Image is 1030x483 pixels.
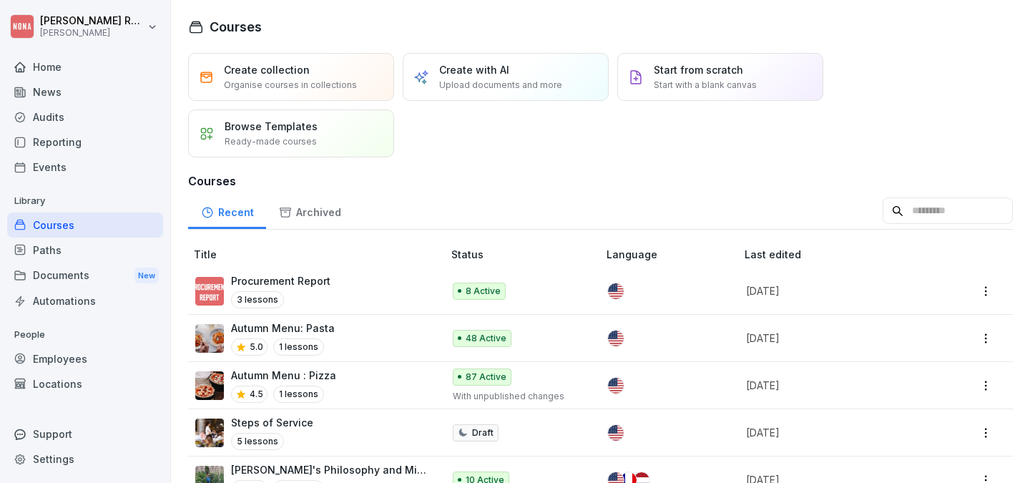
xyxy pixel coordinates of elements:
p: Library [7,190,163,213]
a: DocumentsNew [7,263,163,289]
p: Upload documents and more [439,79,562,92]
p: With unpublished changes [453,390,584,403]
p: People [7,323,163,346]
p: 1 lessons [273,338,324,356]
p: Title [194,247,446,262]
img: us.svg [608,378,624,394]
img: j62bydjegf2f324to4bu3bh0.png [195,277,224,306]
p: Status [451,247,601,262]
img: us.svg [608,331,624,346]
div: New [134,268,159,284]
div: Documents [7,263,163,289]
a: Settings [7,447,163,472]
p: Organise courses in collections [224,79,357,92]
img: us.svg [608,283,624,299]
p: [PERSON_NAME] Rondeux [40,15,144,27]
div: Support [7,421,163,447]
p: Ready-made courses [225,135,317,148]
a: Employees [7,346,163,371]
p: Autumn Menu: Pasta [231,321,335,336]
a: Courses [7,213,163,238]
img: us.svg [608,425,624,441]
p: [PERSON_NAME]'s Philosophy and Mission [231,462,428,477]
p: Start with a blank canvas [654,79,757,92]
p: Start from scratch [654,62,743,77]
h3: Courses [188,172,1013,190]
a: Locations [7,371,163,396]
p: [DATE] [746,331,927,346]
p: Browse Templates [225,119,318,134]
h1: Courses [210,17,262,36]
a: Automations [7,288,163,313]
p: 3 lessons [231,291,284,308]
p: 4.5 [250,388,263,401]
img: gigntzqtjbmfaqrmkhd4k4h3.png [195,371,224,400]
p: 1 lessons [273,386,324,403]
p: [DATE] [746,425,927,440]
a: Paths [7,238,163,263]
p: Create collection [224,62,310,77]
p: Create with AI [439,62,509,77]
p: Autumn Menu : Pizza [231,368,336,383]
a: Events [7,155,163,180]
p: Language [607,247,739,262]
a: Audits [7,104,163,130]
p: Last edited [745,247,944,262]
p: Draft [472,426,494,439]
p: 48 Active [466,332,506,345]
a: Recent [188,192,266,229]
p: 87 Active [466,371,506,384]
a: Home [7,54,163,79]
a: News [7,79,163,104]
img: g03mw99o2jwb6tj6u9fgvrr5.png [195,324,224,353]
a: Archived [266,192,353,229]
p: 8 Active [466,285,501,298]
p: 5 lessons [231,433,284,450]
p: [PERSON_NAME] [40,28,144,38]
p: [DATE] [746,283,927,298]
a: Reporting [7,130,163,155]
p: Steps of Service [231,415,313,430]
img: vd9hf8v6tixg1rgmgu18qv0n.png [195,419,224,447]
p: 5.0 [250,341,263,353]
p: Procurement Report [231,273,330,288]
p: [DATE] [746,378,927,393]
